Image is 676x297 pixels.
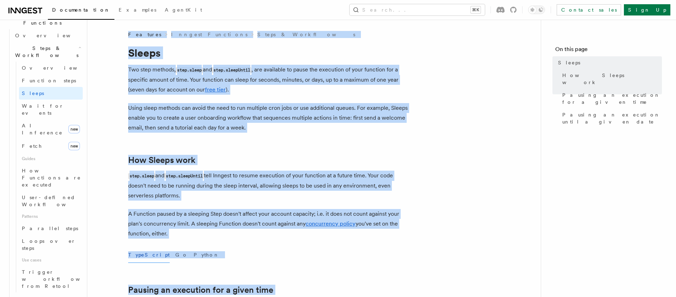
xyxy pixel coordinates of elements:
[19,164,83,191] a: How Functions are executed
[19,211,83,222] span: Patterns
[19,153,83,164] span: Guides
[22,123,63,135] span: AI Inference
[68,142,80,150] span: new
[557,4,621,15] a: Contact sales
[128,285,273,295] a: Pausing an execution for a given time
[19,235,83,254] a: Loops over steps
[19,139,83,153] a: Fetchnew
[22,269,99,289] span: Trigger workflows from Retool
[128,65,410,95] p: Two step methods, and , are available to pause the execution of your function for a specific amou...
[48,2,114,20] a: Documentation
[128,46,410,59] h1: Sleeps
[350,4,485,15] button: Search...⌘K
[306,220,356,227] a: concurrency policy
[128,173,155,179] code: step.sleep
[212,67,251,73] code: step.sleepUntil
[528,6,545,14] button: Toggle dark mode
[22,168,81,188] span: How Functions are executed
[19,74,83,87] a: Function steps
[624,4,670,15] a: Sign Up
[19,100,83,119] a: Wait for events
[194,247,219,263] button: Python
[257,31,355,38] a: Steps & Workflows
[165,7,202,13] span: AgentKit
[19,191,83,211] a: User-defined Workflows
[128,103,410,133] p: Using sleep methods can avoid the need to run multiple cron jobs or use additional queues. For ex...
[562,111,662,125] span: Pausing an execution until a given date
[471,6,481,13] kbd: ⌘K
[558,59,580,66] span: Sleeps
[205,86,226,93] a: free tier
[12,29,83,42] a: Overview
[161,2,206,19] a: AgentKit
[22,143,42,149] span: Fetch
[176,67,203,73] code: step.sleep
[22,238,76,251] span: Loops over steps
[22,103,64,116] span: Wait for events
[19,119,83,139] a: AI Inferencenew
[15,33,88,38] span: Overview
[555,45,662,56] h4: On this page
[559,69,662,89] a: How Sleeps work
[128,155,195,165] a: How Sleeps work
[119,7,156,13] span: Examples
[19,87,83,100] a: Sleeps
[52,7,110,13] span: Documentation
[22,226,78,231] span: Parallel steps
[175,247,188,263] button: Go
[22,195,85,207] span: User-defined Workflows
[555,56,662,69] a: Sleeps
[19,222,83,235] a: Parallel steps
[114,2,161,19] a: Examples
[22,90,44,96] span: Sleeps
[559,89,662,108] a: Pausing an execution for a given time
[12,62,83,292] div: Steps & Workflows
[164,173,204,179] code: step.sleepUntil
[128,209,410,239] p: A Function paused by a sleeping Step doesn't affect your account capacity; i.e. it does not count...
[19,254,83,266] span: Use cases
[12,42,83,62] button: Steps & Workflows
[12,45,79,59] span: Steps & Workflows
[559,108,662,128] a: Pausing an execution until a given date
[128,171,410,201] p: and tell Inngest to resume execution of your function at a future time. Your code doesn't need to...
[171,31,248,38] a: Inngest Functions
[19,266,83,292] a: Trigger workflows from Retool
[562,91,662,106] span: Pausing an execution for a given time
[128,247,170,263] button: TypeScript
[128,31,161,38] span: Features
[68,125,80,133] span: new
[562,72,662,86] span: How Sleeps work
[22,65,94,71] span: Overview
[22,78,76,83] span: Function steps
[19,62,83,74] a: Overview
